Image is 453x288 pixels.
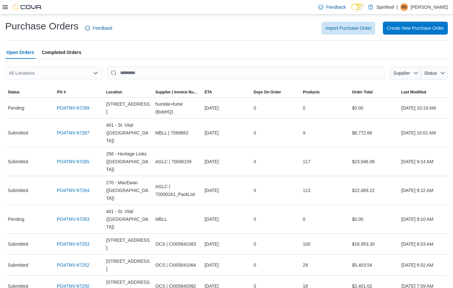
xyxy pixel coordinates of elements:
button: Open list of options [93,70,98,76]
div: [DATE] 9:12 AM [399,184,448,197]
div: $23,946.06 [350,155,399,168]
span: 117 [303,158,310,165]
button: PO # [54,87,103,97]
div: AGLC | 70006161_PackList [153,180,202,201]
span: 0 [254,240,256,248]
span: Supplier [394,70,410,76]
span: [STREET_ADDRESS] [106,257,150,273]
span: 29 [303,261,308,269]
span: Feedback [326,4,346,10]
div: [DATE] [202,213,251,226]
span: Submitted [8,240,28,248]
div: MBLL | 7569883 [153,126,202,139]
span: 113 [303,187,310,194]
a: PO4TMV-67252 [57,261,89,269]
div: [DATE] [202,126,251,139]
a: Feedback [82,22,115,35]
span: 0 [303,104,305,112]
span: 0 [254,215,256,223]
span: Import Purchase Order [325,25,371,31]
div: Bobby B [400,3,408,11]
button: Supplier [390,67,421,80]
button: Last Modified [399,87,448,97]
div: $16,953.30 [350,238,399,251]
div: [DATE] [202,155,251,168]
div: [DATE] 9:10 AM [399,213,448,226]
span: [STREET_ADDRESS] [106,236,150,252]
span: Submitted [8,158,28,165]
div: $0.00 [350,101,399,114]
div: OCS | CI005841083 [153,238,202,251]
div: $6,772.68 [350,126,399,139]
div: $22,469.22 [350,184,399,197]
span: 0 [254,129,256,137]
span: 270 - MacEwan ([GEOGRAPHIC_DATA]) [106,179,150,202]
span: BB [402,3,407,11]
div: [DATE] [202,101,251,114]
span: Submitted [8,261,28,269]
span: 9 [303,129,305,137]
span: 100 [303,240,310,248]
span: Status [8,90,20,95]
div: $0.00 [350,213,399,226]
input: This is a search bar. After typing your query, hit enter to filter the results lower in the page. [107,67,385,80]
div: OCS | CI005841064 [153,259,202,272]
div: [DATE] 8:02 AM [399,259,448,272]
button: Days On Order [251,87,300,97]
div: [DATE] [202,259,251,272]
span: Submitted [8,187,28,194]
span: ETA [205,90,212,95]
div: [DATE] 8:03 AM [399,238,448,251]
img: Cova [13,4,42,10]
span: Pending [8,104,24,112]
span: PO # [57,90,66,95]
span: 256 - Heritage Links ([GEOGRAPHIC_DATA]) [106,150,150,173]
button: Supplier | Invoice Number [153,87,202,97]
a: PO4TMV-67253 [57,240,89,248]
span: Create New Purchase Order [387,25,444,31]
span: Order Total [352,90,373,95]
span: Days On Order [254,90,281,95]
p: [PERSON_NAME] [411,3,448,11]
div: MBLL [153,213,202,226]
div: Location [106,90,122,95]
p: Spiritleaf [376,3,394,11]
input: Dark Mode [351,4,365,10]
span: Last Modified [401,90,426,95]
div: [DATE] 10:01 AM [399,126,448,139]
span: Open Orders [6,46,34,59]
div: [DATE] [202,238,251,251]
span: 401 - St. Vital ([GEOGRAPHIC_DATA]) [106,208,150,231]
span: 401 - St. Vital ([GEOGRAPHIC_DATA]) [106,121,150,144]
span: 0 [254,104,256,112]
button: Order Total [350,87,399,97]
span: 0 [303,215,305,223]
div: [DATE] [202,184,251,197]
span: Supplier | Invoice Number [155,90,199,95]
a: Feedback [316,1,348,14]
a: PO4TMV-67267 [57,129,89,137]
p: | [396,3,398,11]
span: 0 [254,187,256,194]
a: PO4TMV-67263 [57,215,89,223]
div: humble+fume (BobHQ) [153,98,202,118]
h1: Purchase Orders [5,20,79,33]
button: Status [5,87,54,97]
button: Status [421,67,448,80]
span: Completed Orders [42,46,81,59]
button: Create New Purchase Order [383,22,448,35]
span: Products [303,90,320,95]
div: [DATE] 10:19 AM [399,101,448,114]
span: Pending [8,215,24,223]
div: [DATE] 9:14 AM [399,155,448,168]
span: [STREET_ADDRESS] [106,100,150,116]
a: PO4TMV-67264 [57,187,89,194]
div: AGLC | 70006159 [153,155,202,168]
span: 0 [254,261,256,269]
button: ETA [202,87,251,97]
span: Submitted [8,129,28,137]
span: Dark Mode [351,10,352,11]
span: Status [424,70,437,76]
a: PO4TMV-67265 [57,158,89,165]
